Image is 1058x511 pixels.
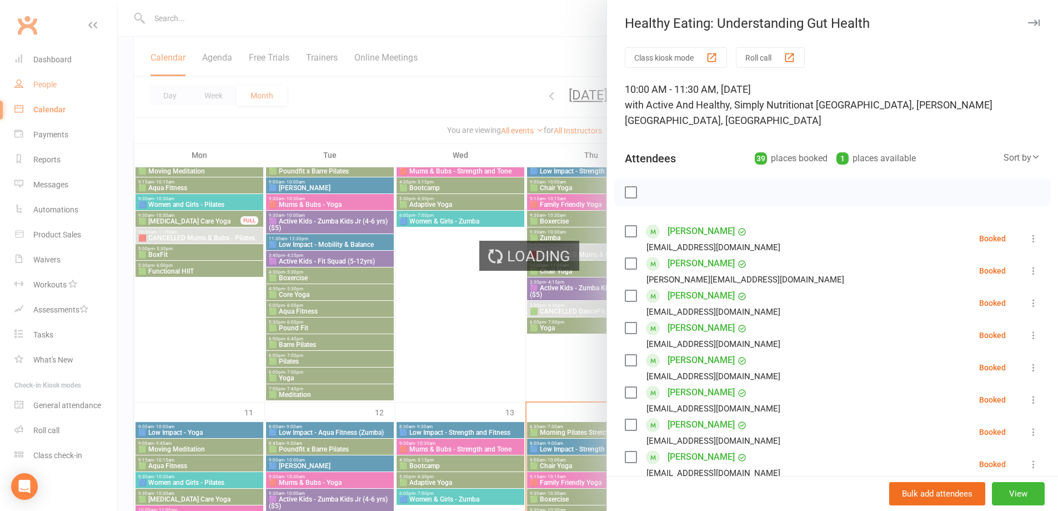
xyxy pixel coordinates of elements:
button: Roll call [736,47,805,68]
div: places available [836,151,916,166]
div: [EMAIL_ADDRESS][DOMAIN_NAME] [646,337,780,351]
div: Booked [979,460,1006,468]
a: [PERSON_NAME] [668,351,735,369]
div: [EMAIL_ADDRESS][DOMAIN_NAME] [646,305,780,319]
div: Booked [979,235,1006,242]
button: View [992,482,1045,505]
a: [PERSON_NAME] [668,287,735,305]
div: 1 [836,152,849,165]
div: [PERSON_NAME][EMAIL_ADDRESS][DOMAIN_NAME] [646,272,844,287]
a: [PERSON_NAME] [668,222,735,240]
div: Booked [979,364,1006,371]
div: Booked [979,331,1006,339]
div: [EMAIL_ADDRESS][DOMAIN_NAME] [646,434,780,448]
div: [EMAIL_ADDRESS][DOMAIN_NAME] [646,466,780,480]
span: with Active And Healthy, Simply Nutrition [625,99,805,111]
div: 39 [755,152,767,165]
div: Attendees [625,151,676,166]
div: Booked [979,299,1006,307]
a: [PERSON_NAME] [668,319,735,337]
a: [PERSON_NAME] [668,384,735,401]
div: places booked [755,151,828,166]
div: Healthy Eating: Understanding Gut Health [607,16,1058,31]
div: Booked [979,428,1006,436]
div: Booked [979,396,1006,404]
div: [EMAIL_ADDRESS][DOMAIN_NAME] [646,401,780,416]
button: Class kiosk mode [625,47,727,68]
div: [EMAIL_ADDRESS][DOMAIN_NAME] [646,369,780,384]
a: [PERSON_NAME] [668,416,735,434]
div: Booked [979,267,1006,275]
div: [EMAIL_ADDRESS][DOMAIN_NAME] [646,240,780,255]
a: [PERSON_NAME] [668,255,735,272]
div: Sort by [1004,151,1040,165]
button: Bulk add attendees [889,482,985,505]
div: 10:00 AM - 11:30 AM, [DATE] [625,82,1040,128]
a: [PERSON_NAME] [668,448,735,466]
span: at [GEOGRAPHIC_DATA], [PERSON_NAME][GEOGRAPHIC_DATA], [GEOGRAPHIC_DATA] [625,99,992,126]
div: Open Intercom Messenger [11,473,38,500]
